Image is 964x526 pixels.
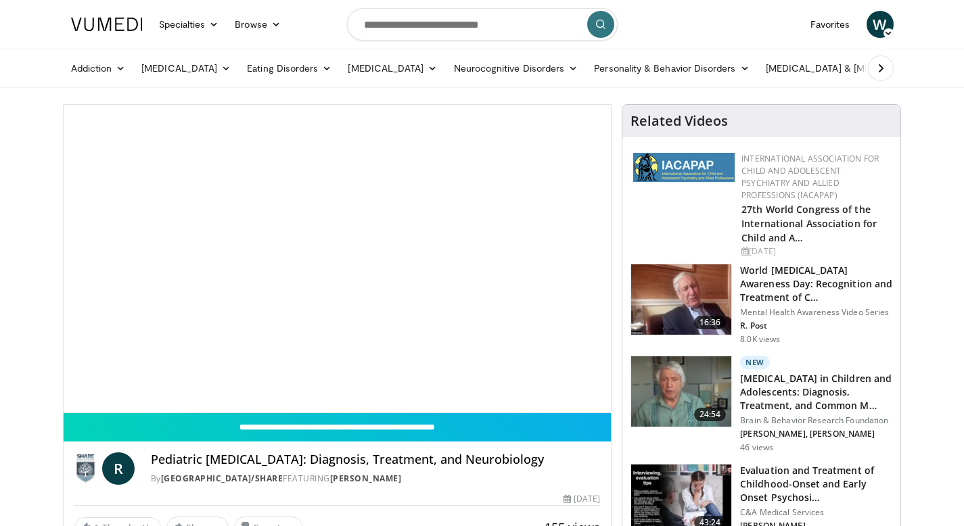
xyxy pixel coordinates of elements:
[161,473,283,484] a: [GEOGRAPHIC_DATA]/SHARE
[740,442,773,453] p: 46 views
[74,452,97,485] img: Silver Hill Hospital/SHARE
[694,408,727,421] span: 24:54
[740,415,892,426] p: Brain & Behavior Research Foundation
[239,55,340,82] a: Eating Disorders
[867,11,894,38] a: W
[630,356,892,453] a: 24:54 New [MEDICAL_DATA] in Children and Adolescents: Diagnosis, Treatment, and Common M… Brain &...
[740,307,892,318] p: Mental Health Awareness Video Series
[694,316,727,329] span: 16:36
[633,153,735,182] img: 2a9917ce-aac2-4f82-acde-720e532d7410.png.150x105_q85_autocrop_double_scale_upscale_version-0.2.png
[740,464,892,504] h3: Evaluation and Treatment of Childhood-Onset and Early Onset Psychosi…
[741,203,877,244] a: 27th World Congress of the International Association for Child and A…
[63,55,134,82] a: Addiction
[758,55,951,82] a: [MEDICAL_DATA] & [MEDICAL_DATA]
[586,55,757,82] a: Personality & Behavior Disorders
[151,473,601,485] div: By FEATURING
[802,11,858,38] a: Favorites
[227,11,289,38] a: Browse
[740,356,770,369] p: New
[630,113,728,129] h4: Related Videos
[71,18,143,31] img: VuMedi Logo
[564,493,600,505] div: [DATE]
[740,372,892,412] h3: [MEDICAL_DATA] in Children and Adolescents: Diagnosis, Treatment, and Common M…
[102,452,135,485] a: R
[151,452,601,467] h4: Pediatric [MEDICAL_DATA]: Diagnosis, Treatment, and Neurobiology
[741,153,879,201] a: International Association for Child and Adolescent Psychiatry and Allied Professions (IACAPAP)
[740,264,892,304] h3: World [MEDICAL_DATA] Awareness Day: Recognition and Treatment of C…
[340,55,445,82] a: [MEDICAL_DATA]
[741,245,890,258] div: [DATE]
[64,105,612,413] video-js: Video Player
[631,356,731,427] img: 5b8011c7-1005-4e73-bd4d-717c320f5860.150x105_q85_crop-smart_upscale.jpg
[740,429,892,439] p: [PERSON_NAME], [PERSON_NAME]
[740,507,892,518] p: C&A Medical Services
[330,473,402,484] a: [PERSON_NAME]
[151,11,227,38] a: Specialties
[133,55,239,82] a: [MEDICAL_DATA]
[446,55,587,82] a: Neurocognitive Disorders
[631,264,731,335] img: dad9b3bb-f8af-4dab-abc0-c3e0a61b252e.150x105_q85_crop-smart_upscale.jpg
[630,264,892,345] a: 16:36 World [MEDICAL_DATA] Awareness Day: Recognition and Treatment of C… Mental Health Awareness...
[740,334,780,345] p: 8.0K views
[347,8,618,41] input: Search topics, interventions
[740,320,892,331] p: R. Post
